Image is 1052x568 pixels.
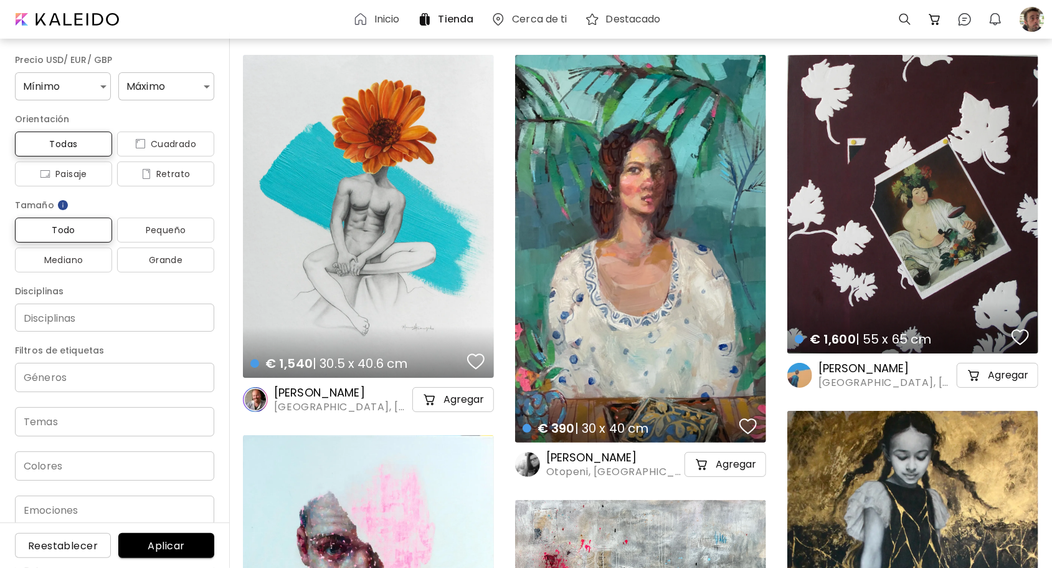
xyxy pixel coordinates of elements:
[538,420,575,437] span: € 390
[15,198,214,213] h6: Tamaño
[546,450,682,465] h6: [PERSON_NAME]
[117,161,214,186] button: iconRetrato
[25,166,102,181] span: Paisaje
[127,166,204,181] span: Retrato
[15,218,112,243] button: Todo
[118,72,214,100] div: Máximo
[25,223,102,238] span: Todo
[988,12,1003,27] img: bellIcon
[443,393,484,406] h5: Agregar
[15,533,111,558] button: Reestablecer
[491,12,572,27] a: Cerca de ti
[546,465,682,479] span: Otopeni, [GEOGRAPHIC_DATA]
[25,253,102,267] span: Mediano
[515,450,766,479] a: [PERSON_NAME]Otopeni, [GEOGRAPHIC_DATA]cart-iconAgregar
[512,14,567,24] h6: Cerca de ti
[127,223,204,238] span: Pequeño
[417,12,479,27] a: Tienda
[694,457,709,472] img: cart-icon
[438,14,474,24] h6: Tienda
[515,55,766,443] a: € 390| 30 x 40 cmfavoriteshttps://cdn.kaleido.art/CDN/Artwork/172053/Primary/medium.webp?updated=...
[15,72,111,100] div: Mínimo
[988,369,1028,382] h5: Agregar
[15,52,214,67] h6: Precio USD/ EUR/ GBP
[127,253,204,267] span: Grande
[57,199,69,211] img: info
[141,169,151,179] img: icon
[15,343,214,358] h6: Filtros de etiquetas
[523,420,736,436] h4: | 30 x 40 cm
[118,533,214,558] button: Aplicar
[985,9,1006,30] button: bellIcon
[15,132,112,156] button: Todas
[736,414,760,439] button: favorites
[957,12,972,27] img: chatIcon
[274,400,410,414] span: [GEOGRAPHIC_DATA], [GEOGRAPHIC_DATA]
[957,363,1038,388] button: cart-iconAgregar
[243,385,494,414] a: [PERSON_NAME][GEOGRAPHIC_DATA], [GEOGRAPHIC_DATA]cart-iconAgregar
[274,385,410,400] h6: [PERSON_NAME]
[117,218,214,243] button: Pequeño
[15,248,112,272] button: Mediano
[967,368,982,383] img: cart-icon
[412,387,494,412] button: cart-iconAgregar
[127,137,204,152] span: Cuadrado
[464,349,488,374] button: favorites
[40,169,50,179] img: icon
[374,14,400,24] h6: Inicio
[250,355,463,372] h4: | 30.5 x 40.6 cm
[818,361,954,376] h6: [PERSON_NAME]
[117,132,214,156] button: iconCuadrado
[15,161,112,186] button: iconPaisaje
[685,452,766,477] button: cart-iconAgregar
[128,539,204,552] span: Aplicar
[795,331,1008,347] h4: | 55 x 65 cm
[265,355,313,372] span: € 1,540
[810,330,856,348] span: € 1,600
[135,139,146,149] img: icon
[117,248,214,272] button: Grande
[787,55,1038,354] a: € 1,600| 55 x 65 cmfavoriteshttps://cdn.kaleido.art/CDN/Artwork/169475/Primary/medium.webp?update...
[243,55,494,378] a: € 1,540| 30.5 x 40.6 cmfavoriteshttps://cdn.kaleido.art/CDN/Artwork/175908/Primary/medium.webp?up...
[787,361,1038,390] a: [PERSON_NAME][GEOGRAPHIC_DATA], [GEOGRAPHIC_DATA]cart-iconAgregar
[716,458,756,471] h5: Agregar
[422,392,437,407] img: cart-icon
[927,12,942,27] img: cart
[15,112,214,127] h6: Orientación
[1008,325,1032,350] button: favorites
[25,137,102,152] span: Todas
[15,284,214,299] h6: Disciplinas
[25,539,101,552] span: Reestablecer
[606,14,661,24] h6: Destacado
[353,12,405,27] a: Inicio
[818,376,954,390] span: [GEOGRAPHIC_DATA], [GEOGRAPHIC_DATA]
[585,12,666,27] a: Destacado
